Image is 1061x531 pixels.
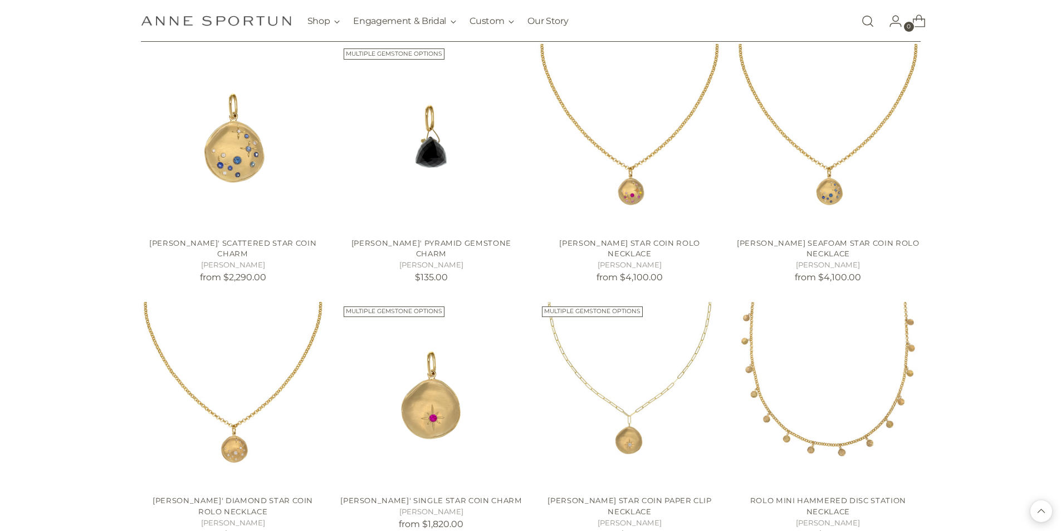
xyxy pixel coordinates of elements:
[141,302,325,486] a: Luna' Diamond Star Coin Rolo Necklace
[141,271,325,284] p: from $2,290.00
[307,9,340,33] button: Shop
[904,22,914,32] span: 0
[537,260,722,271] h5: [PERSON_NAME]
[340,496,522,505] a: [PERSON_NAME]' Single Star Coin Charm
[527,9,568,33] a: Our Story
[750,496,906,516] a: Rolo Mini Hammered Disc Station Necklace
[537,302,722,486] a: Luna Star Coin Paper Clip Necklace
[736,271,920,284] p: from $4,100.00
[351,238,511,259] a: [PERSON_NAME]' Pyramid Gemstone Charm
[880,10,902,32] a: Go to the account page
[149,238,316,259] a: [PERSON_NAME]' Scattered Star Coin Charm
[537,518,722,529] h5: [PERSON_NAME]
[470,9,514,33] button: Custom
[857,10,879,32] a: Open search modal
[141,44,325,228] a: Luna' Scattered Star Coin Charm
[339,260,524,271] h5: [PERSON_NAME]
[737,238,920,259] a: [PERSON_NAME] Seafoam Star Coin Rolo Necklace
[537,44,722,228] a: Luna Sunburst Star Coin Rolo Necklace
[547,496,711,516] a: [PERSON_NAME] Star Coin Paper Clip Necklace
[537,271,722,284] p: from $4,100.00
[736,260,920,271] h5: [PERSON_NAME]
[736,44,920,228] a: Luna Seafoam Star Coin Rolo Necklace
[339,506,524,518] h5: [PERSON_NAME]
[559,238,700,259] a: [PERSON_NAME] Star Coin Rolo Necklace
[153,496,313,516] a: [PERSON_NAME]' Diamond Star Coin Rolo Necklace
[736,302,920,486] a: Rolo Mini Hammered Disc Station Necklace
[339,518,524,531] p: from $1,820.00
[1030,500,1052,522] button: Back to top
[903,10,926,32] a: Open cart modal
[339,44,524,228] a: Luna' Pyramid Gemstone Charm
[141,16,291,26] a: Anne Sportun Fine Jewellery
[415,272,448,282] span: $135.00
[339,302,524,486] a: Luna' Single Star Coin Charm
[353,9,456,33] button: Engagement & Bridal
[141,518,325,529] h5: [PERSON_NAME]
[141,260,325,271] h5: [PERSON_NAME]
[736,518,920,529] h5: [PERSON_NAME]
